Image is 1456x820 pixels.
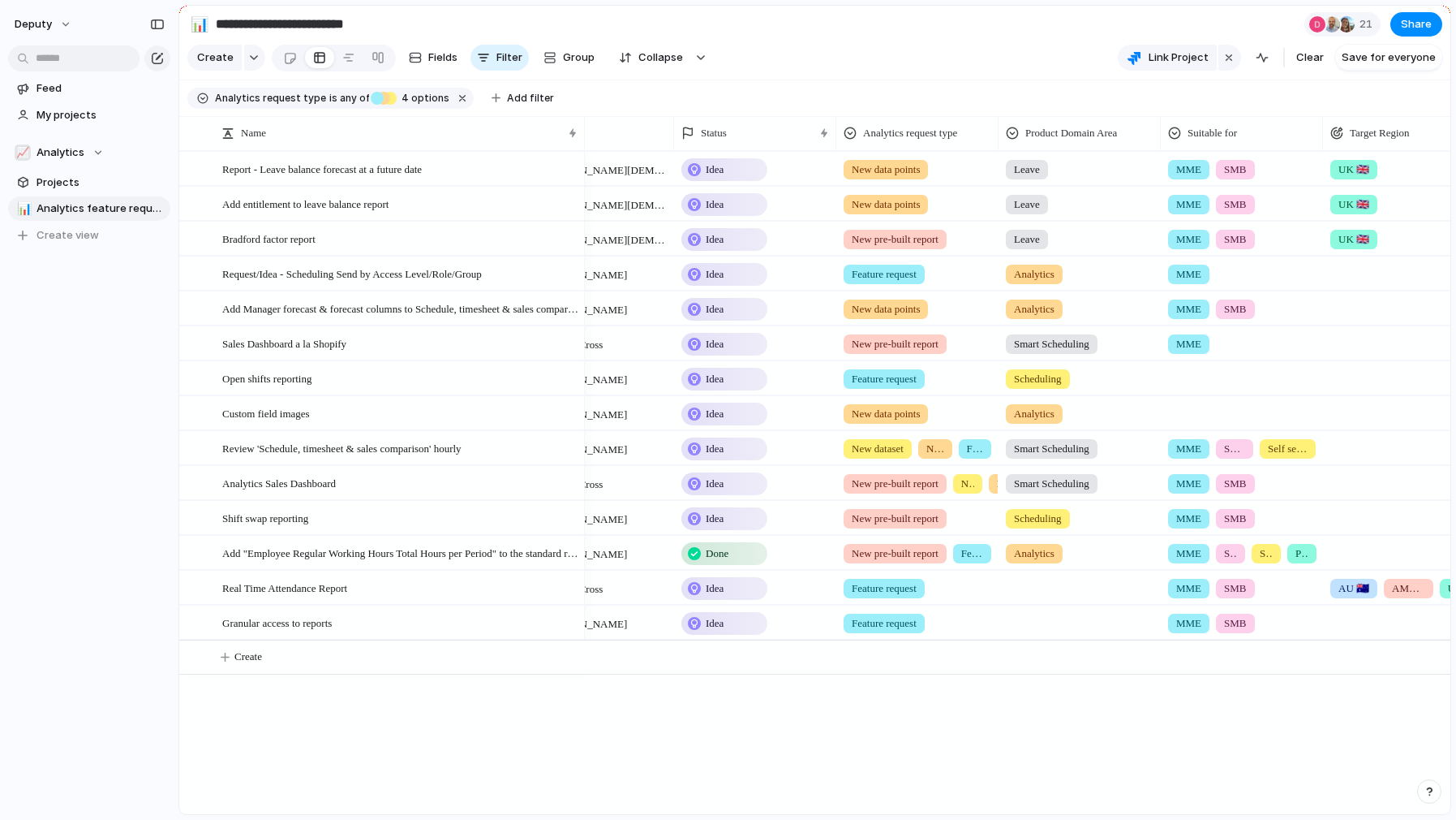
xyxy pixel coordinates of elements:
span: New pre-built report [852,546,938,562]
span: MME [1176,266,1201,283]
span: [PERSON_NAME] [543,302,627,318]
button: Filter [470,45,529,71]
span: Idea [706,266,724,283]
span: New pre-built report [852,336,938,352]
span: MME [1176,615,1201,632]
span: SMB [1224,231,1246,248]
span: Idea [706,371,724,387]
span: Real Time Attendance Report [222,578,347,597]
span: Add Manager forecast & forecast columns to Schedule, timesheet & sales comparison report [222,299,579,317]
span: Smart Scheduling [1014,441,1089,457]
span: Smart Scheduling [1014,336,1089,352]
span: MME [1176,301,1201,317]
span: Sales Dashboard a la Shopify [222,334,346,352]
span: MME [1176,580,1201,597]
span: Create [234,649,262,665]
span: Custom field images [222,404,310,422]
button: 📊 [187,11,213,37]
button: Create view [8,223,170,248]
span: Idea [706,615,724,632]
a: Feed [8,76,170,101]
span: Add entitlement to leave balance report [222,194,389,213]
span: SMB [1224,162,1246,178]
span: Idea [706,162,724,178]
span: MME [1176,476,1201,492]
span: SMB [1224,441,1245,457]
span: 21 [1359,16,1377,32]
span: Share [1401,16,1432,32]
span: Feature request [967,441,983,457]
button: Share [1390,12,1442,37]
span: MME [1176,231,1201,248]
span: MME [1176,196,1201,213]
span: Idea [706,336,724,352]
span: Analytics [1014,301,1054,317]
span: Analytics [1014,266,1054,283]
span: Analytics [1014,406,1054,422]
span: New data points [852,162,920,178]
span: SMB [1224,301,1246,317]
span: Idea [706,301,724,317]
button: 4 options [371,89,453,107]
span: Link Project [1149,50,1209,66]
span: deputy [15,16,52,32]
span: AMER 🇺🇸 [1392,580,1425,597]
span: Done [706,546,728,562]
div: 📊 [191,13,208,35]
button: 📈Analytics [8,140,170,165]
span: SMB [1224,196,1246,213]
span: New data points [997,476,1010,492]
span: Open shifts reporting [222,369,311,387]
span: New dataset [852,441,904,457]
button: Group [535,45,603,71]
span: Bradford factor report [222,229,316,248]
span: Scheduling [1014,371,1062,387]
span: Analytics request type [863,125,957,141]
button: Fields [402,45,464,71]
span: SMB [1224,580,1246,597]
span: MME [1176,511,1201,527]
span: Status [701,125,727,141]
span: Analytics [1014,546,1054,562]
span: Self serve [1268,441,1308,457]
span: New data points [852,406,920,422]
span: New data points [926,441,944,457]
span: [PERSON_NAME] [543,267,627,283]
span: Scheduling [1014,511,1062,527]
span: Leave [1014,231,1040,248]
span: [PERSON_NAME] [543,442,627,458]
span: any of [337,91,369,106]
span: Add filter [507,91,554,106]
span: Feature request [852,266,917,283]
span: Request/Idea - Scheduling Send by Access Level/Role/Group [222,264,482,283]
span: Projects [37,175,165,191]
button: deputy [7,11,80,37]
span: Idea [706,441,724,457]
span: Analytics [37,145,84,161]
span: UK 🇬🇧 [1338,231,1369,248]
span: Smart Scheduling [1014,476,1089,492]
button: isany of [326,89,372,107]
span: New pre-built report [852,231,938,248]
span: Target Region [1350,125,1410,141]
a: 📊Analytics feature requests [8,196,170,221]
span: Create view [37,227,99,244]
span: [PERSON_NAME] [543,407,627,423]
div: 📊 [17,200,28,218]
span: Feature request [961,546,983,562]
span: Shift swap reporting [222,508,308,527]
span: Collapse [638,50,683,66]
span: New pre-built report [852,511,938,527]
span: Clear [1296,50,1324,66]
button: Clear [1290,45,1330,71]
span: [PERSON_NAME] [543,511,627,528]
span: Partner [1295,546,1308,562]
span: SMB [1224,546,1237,562]
span: Feature request [852,580,917,597]
span: [PERSON_NAME] [543,546,627,563]
span: My projects [37,107,165,123]
span: [PERSON_NAME][DEMOGRAPHIC_DATA] [543,162,667,179]
span: Analytics feature requests [37,201,165,217]
a: Projects [8,170,170,195]
span: Analytics request type [215,91,326,106]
